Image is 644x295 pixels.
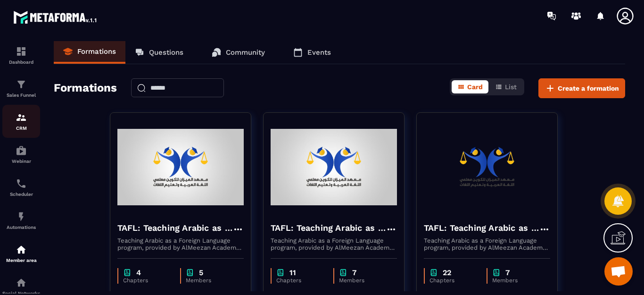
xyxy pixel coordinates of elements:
[125,41,193,64] a: Questions
[16,178,27,189] img: scheduler
[186,277,234,284] p: Members
[16,277,27,288] img: social-network
[452,80,488,93] button: Card
[123,268,132,277] img: chapter
[16,79,27,90] img: formation
[339,277,388,284] p: Members
[2,258,40,263] p: Member area
[284,41,340,64] a: Events
[16,46,27,57] img: formation
[2,204,40,237] a: automationsautomationsAutomations
[186,268,194,277] img: chapter
[117,120,244,214] img: formation-background
[271,221,386,235] h4: TAFL: Teaching Arabic as a Foreign Language program - June
[54,41,125,64] a: Formations
[271,120,397,214] img: formation-background
[2,138,40,171] a: automationsautomationsWebinar
[429,277,478,284] p: Chapters
[489,80,522,93] button: List
[505,268,510,277] p: 7
[2,225,40,230] p: Automations
[492,268,501,277] img: chapter
[16,244,27,255] img: automations
[2,171,40,204] a: schedulerschedulerScheduler
[2,72,40,105] a: formationformationSales Funnel
[429,268,438,277] img: chapter
[16,145,27,156] img: automations
[13,8,98,25] img: logo
[2,126,40,131] p: CRM
[271,237,397,251] p: Teaching Arabic as a Foreign Language program, provided by AlMeezan Academy in the [GEOGRAPHIC_DATA]
[16,112,27,123] img: formation
[2,39,40,72] a: formationformationDashboard
[339,268,347,277] img: chapter
[2,237,40,270] a: automationsautomationsMember area
[505,83,517,91] span: List
[202,41,274,64] a: Community
[352,268,356,277] p: 7
[307,48,331,57] p: Events
[2,105,40,138] a: formationformationCRM
[2,159,40,164] p: Webinar
[117,221,232,235] h4: TAFL: Teaching Arabic as a Foreign Language program - july
[604,257,633,286] a: Ouvrir le chat
[54,78,117,98] h2: Formations
[136,268,141,277] p: 4
[424,237,550,251] p: Teaching Arabic as a Foreign Language program, provided by AlMeezan Academy in the [GEOGRAPHIC_DATA]
[492,277,541,284] p: Members
[16,211,27,222] img: automations
[149,48,183,57] p: Questions
[276,268,285,277] img: chapter
[117,237,244,251] p: Teaching Arabic as a Foreign Language program, provided by AlMeezan Academy in the [GEOGRAPHIC_DATA]
[424,120,550,214] img: formation-background
[276,277,324,284] p: Chapters
[226,48,265,57] p: Community
[424,221,539,235] h4: TAFL: Teaching Arabic as a Foreign Language program
[199,268,203,277] p: 5
[2,93,40,98] p: Sales Funnel
[2,59,40,65] p: Dashboard
[289,268,296,277] p: 11
[558,84,619,93] span: Create a formation
[538,78,625,98] button: Create a formation
[2,192,40,197] p: Scheduler
[467,83,483,91] span: Card
[443,268,451,277] p: 22
[123,277,171,284] p: Chapters
[77,47,116,56] p: Formations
